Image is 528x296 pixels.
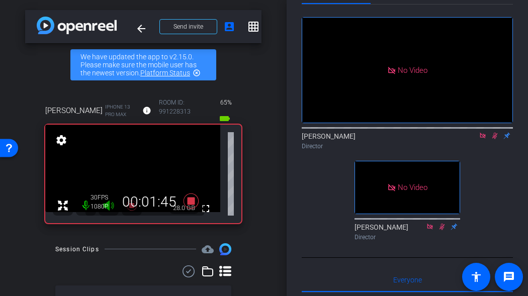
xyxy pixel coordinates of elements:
div: 1080P [91,203,116,211]
span: No Video [398,183,427,192]
mat-icon: battery_std [219,113,231,125]
span: 65% [219,94,233,111]
div: 00:01:45 [116,193,183,211]
button: Send invite [159,19,217,34]
mat-icon: info [142,106,151,115]
div: We have updated the app to v2.15.0. Please make sure the mobile user has the newest version. [70,49,216,80]
div: Director [355,233,460,242]
mat-icon: accessibility [470,271,482,283]
mat-icon: message [503,271,515,283]
mat-icon: fullscreen [200,203,212,215]
span: Everyone [393,276,422,283]
div: 30 [91,193,116,202]
mat-icon: grid_on [247,21,259,33]
img: Session clips [219,243,231,255]
div: ROOM ID: 991228313 [159,98,209,125]
div: Director [302,142,513,151]
span: Destinations for your clips [202,243,214,255]
a: Platform Status [140,69,190,77]
div: [PERSON_NAME] [355,222,460,242]
mat-icon: settings [54,134,68,146]
div: Session Clips [55,244,99,254]
span: Send invite [173,23,203,31]
img: app-logo [37,17,117,34]
span: [PERSON_NAME] [45,105,103,116]
mat-icon: cloud_upload [202,243,214,255]
mat-icon: highlight_off [193,69,201,77]
mat-icon: arrow_back [135,23,147,35]
span: iPhone 13 Pro Max [105,103,135,118]
div: [PERSON_NAME] [302,131,513,151]
span: No Video [398,65,427,74]
span: FPS [98,194,108,201]
mat-icon: account_box [223,21,235,33]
